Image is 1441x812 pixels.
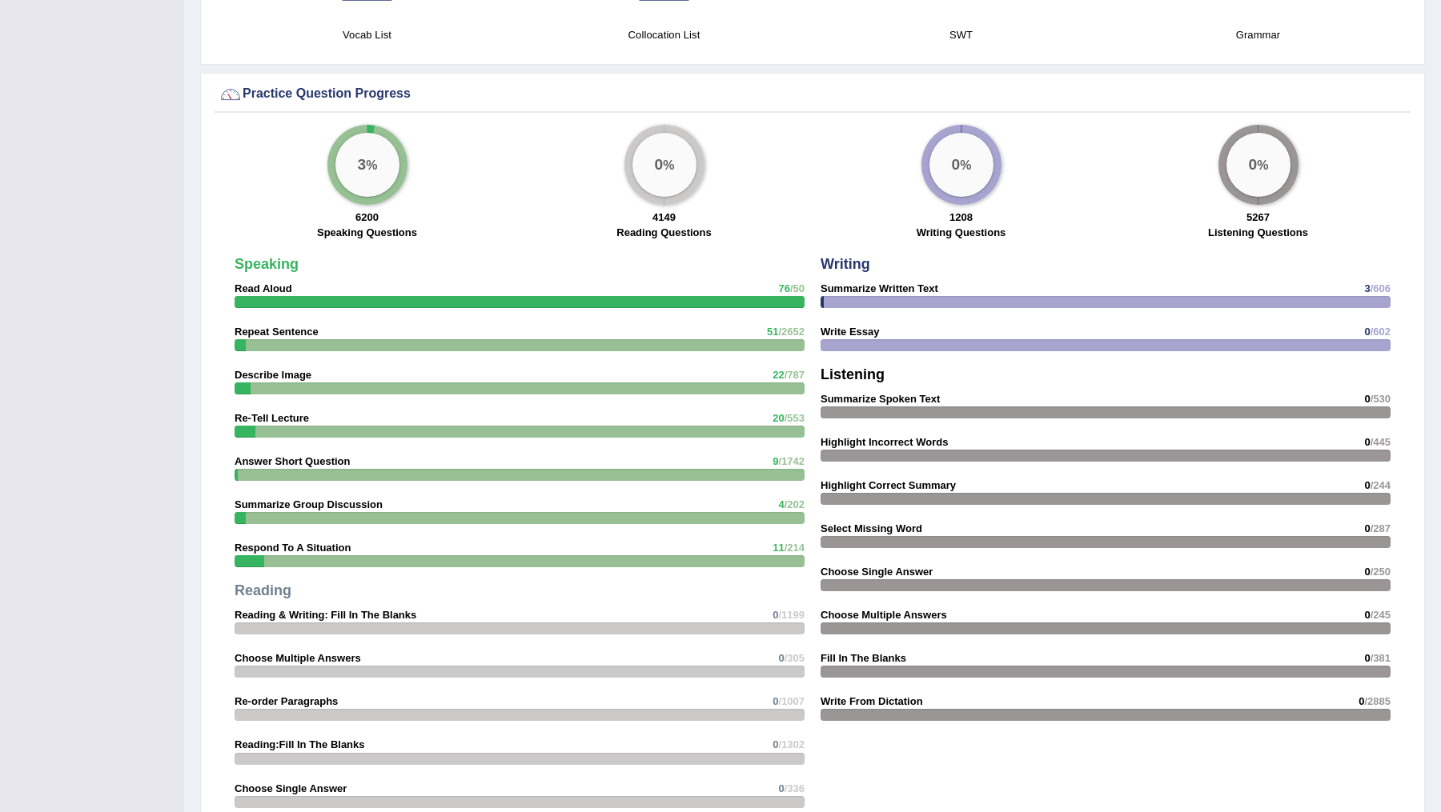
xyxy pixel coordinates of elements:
div: Practice Question Progress [219,82,1407,106]
span: 0 [1364,522,1370,534]
strong: Reading [235,582,291,598]
span: 3 [1364,282,1370,294]
big: 0 [951,156,960,174]
strong: Choose Single Answer [821,566,933,578]
span: /602 [1371,326,1391,338]
span: /245 [1371,609,1391,621]
strong: 6200 [355,211,379,223]
span: /1742 [778,455,805,467]
strong: Write Essay [821,326,879,338]
span: /606 [1371,282,1391,294]
strong: Respond To A Situation [235,542,351,554]
strong: Reading:Fill In The Blanks [235,738,365,750]
strong: Highlight Incorrect Words [821,436,948,448]
h4: SWT [821,26,1102,43]
strong: Summarize Spoken Text [821,393,940,405]
span: 51 [767,326,778,338]
strong: 1208 [949,211,973,223]
span: /214 [785,542,805,554]
strong: Read Aloud [235,282,292,294]
span: 0 [778,652,784,664]
strong: Writing [821,256,870,272]
span: /202 [785,498,805,510]
div: % [335,133,399,197]
strong: Fill In The Blanks [821,652,906,664]
strong: Speaking [235,256,299,272]
strong: Choose Single Answer [235,782,347,794]
strong: Choose Multiple Answers [235,652,361,664]
strong: Summarize Group Discussion [235,498,383,510]
span: /50 [790,282,805,294]
span: /1199 [778,609,805,621]
div: % [929,133,993,197]
strong: Highlight Correct Summary [821,479,956,491]
span: /244 [1371,479,1391,491]
strong: Select Missing Word [821,522,922,534]
strong: Answer Short Question [235,455,350,467]
span: /787 [785,369,805,381]
span: /287 [1371,522,1391,534]
span: /2885 [1364,695,1391,707]
strong: Choose Multiple Answers [821,609,947,621]
span: 0 [1364,479,1370,491]
span: 0 [1364,566,1370,578]
h4: Vocab List [227,26,508,43]
strong: 5267 [1246,211,1270,223]
span: 0 [773,609,778,621]
span: 0 [1364,436,1370,448]
label: Speaking Questions [317,225,417,240]
div: % [1226,133,1290,197]
h4: Collocation List [524,26,805,43]
strong: Re-order Paragraphs [235,695,338,707]
span: 76 [778,282,789,294]
span: 0 [778,782,784,794]
span: 0 [1359,695,1364,707]
span: /1302 [778,738,805,750]
span: 4 [778,498,784,510]
label: Reading Questions [616,225,711,240]
span: 0 [1364,326,1370,338]
span: 22 [773,369,784,381]
span: 0 [1364,609,1370,621]
span: 0 [773,695,778,707]
strong: Write From Dictation [821,695,923,707]
span: 9 [773,455,778,467]
strong: 4149 [652,211,676,223]
strong: Summarize Written Text [821,282,938,294]
big: 0 [654,156,663,174]
label: Writing Questions [917,225,1006,240]
strong: Listening [821,366,885,382]
big: 3 [357,156,366,174]
span: /336 [785,782,805,794]
strong: Describe Image [235,369,311,381]
span: 11 [773,542,784,554]
span: /250 [1371,566,1391,578]
span: /530 [1371,393,1391,405]
big: 0 [1248,156,1257,174]
strong: Repeat Sentence [235,326,319,338]
span: /2652 [778,326,805,338]
div: % [632,133,696,197]
span: /1007 [778,695,805,707]
span: 20 [773,412,784,424]
strong: Reading & Writing: Fill In The Blanks [235,609,416,621]
span: 0 [1364,393,1370,405]
label: Listening Questions [1208,225,1308,240]
span: /553 [785,412,805,424]
strong: Re-Tell Lecture [235,412,309,424]
span: 0 [1364,652,1370,664]
h4: Grammar [1118,26,1399,43]
span: /381 [1371,652,1391,664]
span: /445 [1371,436,1391,448]
span: /305 [785,652,805,664]
span: 0 [773,738,778,750]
